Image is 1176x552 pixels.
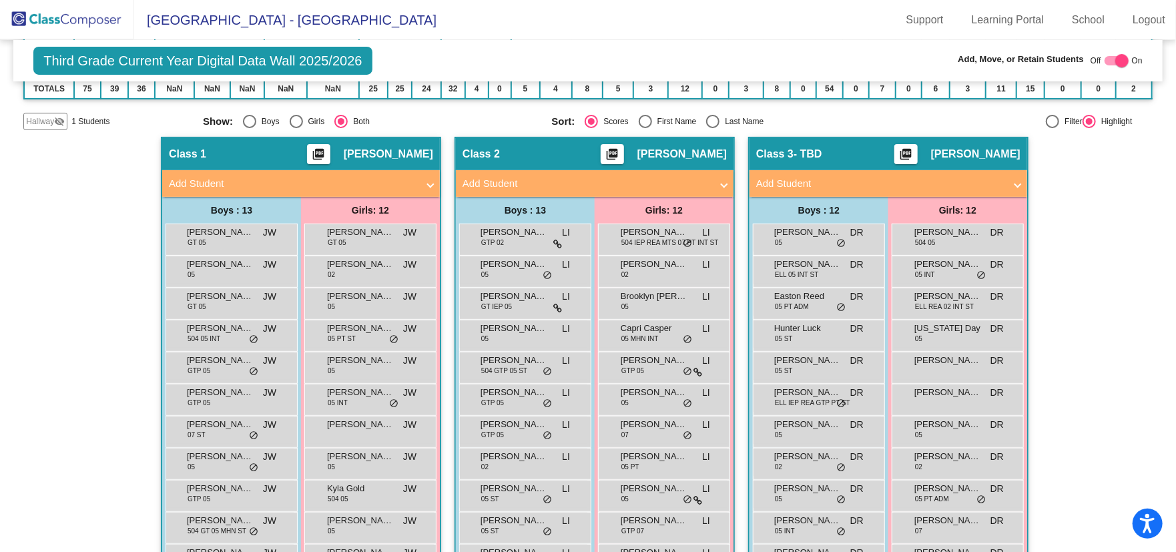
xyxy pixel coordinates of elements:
[388,79,412,99] td: 25
[188,302,206,312] span: GT 05
[914,418,981,431] span: [PERSON_NAME]
[562,290,570,304] span: LI
[756,148,794,161] span: Class 3
[403,354,416,368] span: JW
[621,258,687,271] span: [PERSON_NAME]
[263,418,276,432] span: JW
[263,514,276,528] span: JW
[511,79,540,99] td: 5
[843,79,870,99] td: 0
[562,386,570,400] span: LI
[702,386,710,400] span: LI
[456,170,733,197] mat-expansion-panel-header: Add Student
[263,386,276,400] span: JW
[775,462,782,472] span: 02
[359,79,388,99] td: 25
[481,494,499,504] span: 05 ST
[26,115,54,127] span: Hallway
[328,526,335,536] span: 05
[54,116,65,127] mat-icon: visibility_off
[481,322,547,335] span: [PERSON_NAME]
[775,334,793,344] span: 05 ST
[775,430,782,440] span: 05
[307,144,330,164] button: Print Students Details
[481,514,547,527] span: [PERSON_NAME]
[327,354,394,367] span: [PERSON_NAME]
[633,79,668,99] td: 3
[543,495,552,505] span: do_not_disturb_alt
[836,463,846,473] span: do_not_disturb_alt
[683,366,692,377] span: do_not_disturb_alt
[456,197,595,224] div: Boys : 13
[256,115,280,127] div: Boys
[389,398,398,409] span: do_not_disturb_alt
[543,527,552,537] span: do_not_disturb_alt
[896,9,954,31] a: Support
[1081,79,1116,99] td: 0
[915,430,922,440] span: 05
[702,450,710,464] span: LI
[328,302,335,312] span: 05
[188,526,246,536] span: 504 GT 05 MHN ST
[481,462,489,472] span: 02
[775,238,782,248] span: 05
[1059,115,1083,127] div: Filter
[187,322,254,335] span: [PERSON_NAME]
[961,9,1055,31] a: Learning Portal
[790,79,817,99] td: 0
[203,115,541,128] mat-radio-group: Select an option
[915,462,922,472] span: 02
[764,79,790,99] td: 8
[310,148,326,166] mat-icon: picture_as_pdf
[481,450,547,463] span: [PERSON_NAME]
[914,386,981,399] span: [PERSON_NAME]
[543,270,552,281] span: do_not_disturb_alt
[750,197,888,224] div: Boys : 12
[540,79,572,99] td: 4
[327,450,394,463] span: [PERSON_NAME]
[896,79,922,99] td: 0
[263,322,276,336] span: JW
[914,450,981,463] span: [PERSON_NAME]
[133,9,436,31] span: [GEOGRAPHIC_DATA] - [GEOGRAPHIC_DATA]
[249,366,258,377] span: do_not_disturb_alt
[562,418,570,432] span: LI
[263,450,276,464] span: JW
[263,226,276,240] span: JW
[621,322,687,335] span: Capri Casper
[187,450,254,463] span: [PERSON_NAME]
[850,290,864,304] span: DR
[986,79,1016,99] td: 11
[774,418,841,431] span: [PERSON_NAME]
[562,450,570,464] span: LI
[155,79,194,99] td: NaN
[621,354,687,367] span: [PERSON_NAME]
[74,79,101,99] td: 75
[1096,115,1133,127] div: Highlight
[601,144,624,164] button: Print Students Details
[187,514,254,527] span: [PERSON_NAME]
[162,170,440,197] mat-expansion-panel-header: Add Student
[683,398,692,409] span: do_not_disturb_alt
[990,258,1004,272] span: DR
[775,398,850,408] span: ELL IEP REA GTP PT ST
[595,197,733,224] div: Girls: 12
[328,494,348,504] span: 504 05
[621,366,644,376] span: GTP 05
[187,226,254,239] span: [PERSON_NAME]
[1132,55,1143,67] span: On
[621,398,629,408] span: 05
[327,386,394,399] span: [PERSON_NAME]
[327,418,394,431] span: [PERSON_NAME]
[463,148,500,161] span: Class 2
[572,79,603,99] td: 8
[187,482,254,495] span: [PERSON_NAME]
[816,79,843,99] td: 54
[562,322,570,336] span: LI
[621,450,687,463] span: [PERSON_NAME]
[403,418,416,432] span: JW
[836,238,846,249] span: do_not_disturb_alt
[481,398,504,408] span: GTP 05
[850,514,864,528] span: DR
[263,482,276,496] span: JW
